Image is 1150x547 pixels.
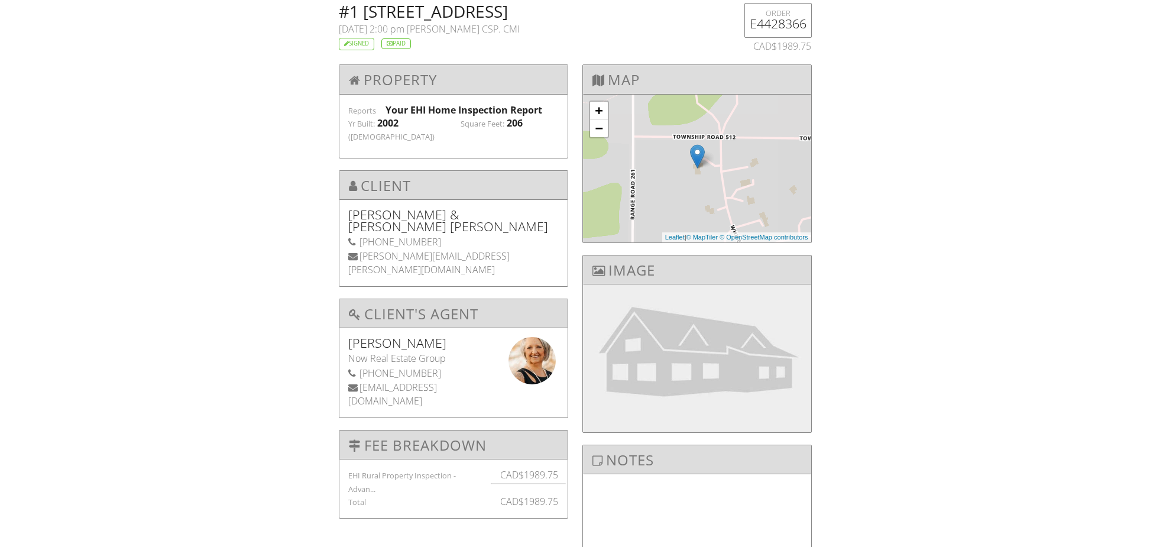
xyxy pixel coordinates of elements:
[508,337,556,384] img: data
[339,22,404,35] span: [DATE] 2:00 pm
[583,65,811,94] h3: Map
[348,381,559,407] div: [EMAIL_ADDRESS][DOMAIN_NAME]
[407,22,520,35] span: [PERSON_NAME] CSP. CMI
[348,209,559,232] h5: [PERSON_NAME] & [PERSON_NAME] [PERSON_NAME]
[348,470,456,494] label: EHI Rural Property Inspection - Advan...
[686,234,718,241] a: © MapTiler
[348,352,559,365] div: Now Real Estate Group
[348,105,376,116] label: Reports
[381,38,411,50] div: Paid
[339,38,374,50] div: Signed
[498,495,559,508] div: CAD$1989.75
[339,299,568,328] h3: Client's Agent
[377,116,399,130] div: 2002
[750,8,806,18] div: ORDER
[386,103,559,116] div: Your EHI Home Inspection Report
[583,445,811,474] h3: Notes
[583,255,811,284] h3: Image
[590,102,608,119] a: Zoom in
[662,232,811,242] div: |
[348,250,559,276] div: [PERSON_NAME][EMAIL_ADDRESS][PERSON_NAME][DOMAIN_NAME]
[498,468,559,481] div: CAD$1989.75
[339,431,568,459] h3: Fee Breakdown
[339,171,568,200] h3: Client
[348,132,435,143] label: ([DEMOGRAPHIC_DATA])
[348,367,559,380] div: [PHONE_NUMBER]
[507,116,523,130] div: 206
[348,337,559,349] h5: [PERSON_NAME]
[348,119,375,130] label: Yr Built:
[461,119,504,130] label: Square Feet:
[348,497,366,507] label: Total
[348,235,559,248] div: [PHONE_NUMBER]
[339,3,731,20] h2: #1 [STREET_ADDRESS]
[744,40,811,53] div: CAD$1989.75
[590,119,608,137] a: Zoom out
[720,234,808,241] a: © OpenStreetMap contributors
[750,18,806,30] h5: E4428366
[665,234,685,241] a: Leaflet
[339,65,568,94] h3: Property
